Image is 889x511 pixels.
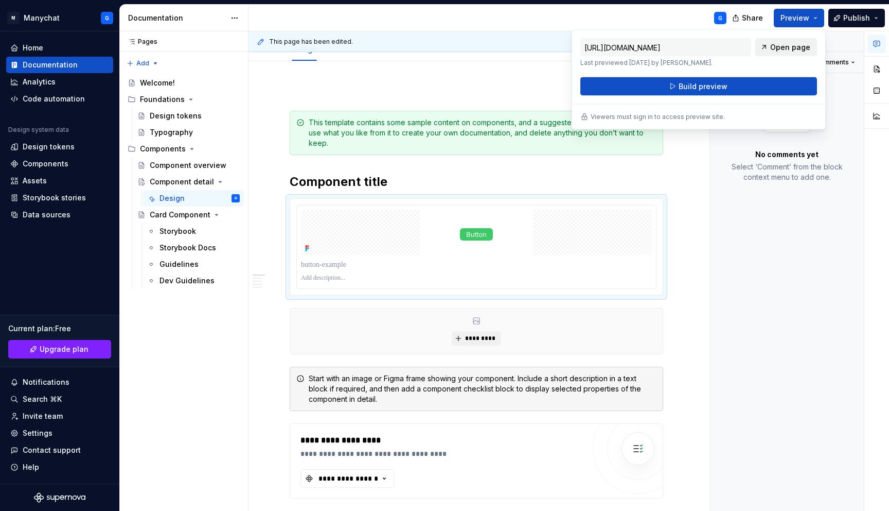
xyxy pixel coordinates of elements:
[24,13,60,23] div: Manychat
[828,9,885,27] button: Publish
[6,391,113,407] button: Search ⌘K
[6,425,113,441] a: Settings
[133,124,244,141] a: Typography
[123,38,157,46] div: Pages
[123,56,162,71] button: Add
[774,9,824,27] button: Preview
[6,173,113,189] a: Assets
[679,81,727,92] span: Build preview
[23,60,78,70] div: Documentation
[591,113,725,121] p: Viewers must sign in to access preview site.
[23,159,68,169] div: Components
[23,77,56,87] div: Analytics
[235,193,237,203] div: G
[269,38,353,46] span: This page has been edited.
[34,492,85,503] svg: Supernova Logo
[290,174,663,190] h2: Component title
[143,240,244,256] a: Storybook Docs
[8,340,111,359] button: Upgrade plan
[8,126,69,134] div: Design system data
[780,13,809,23] span: Preview
[150,160,226,171] div: Component overview
[742,13,763,23] span: Share
[140,94,185,105] div: Foundations
[159,226,196,236] div: Storybook
[105,14,109,22] div: G
[159,243,216,253] div: Storybook Docs
[718,14,722,22] div: G
[123,75,244,91] a: Welcome!
[23,43,43,53] div: Home
[150,127,193,138] div: Typography
[288,38,321,60] div: Design
[6,459,113,475] button: Help
[143,223,244,240] a: Storybook
[23,176,47,186] div: Assets
[133,174,244,190] a: Component detail
[6,190,113,206] a: Storybook stories
[23,377,69,387] div: Notifications
[770,42,810,53] span: Open page
[8,323,111,334] div: Current plan : Free
[6,74,113,90] a: Analytics
[580,59,751,67] p: Last previewed [DATE] by [PERSON_NAME].
[136,59,149,67] span: Add
[123,141,244,157] div: Components
[6,156,113,172] a: Components
[133,157,244,174] a: Component overview
[159,259,199,269] div: Guidelines
[755,149,819,160] p: No comments yet
[6,442,113,458] button: Contact support
[23,94,85,104] div: Code automation
[159,193,185,203] div: Design
[755,38,817,57] a: Open page
[727,9,770,27] button: Share
[2,7,117,29] button: MManychatG
[843,13,870,23] span: Publish
[159,276,215,286] div: Dev Guidelines
[23,428,52,438] div: Settings
[150,210,210,220] div: Card Component
[6,139,113,155] a: Design tokens
[23,462,39,472] div: Help
[133,207,244,223] a: Card Component
[6,91,113,107] a: Code automation
[309,373,656,404] div: Start with an image or Figma frame showing your component. Include a short description in a text ...
[23,411,63,421] div: Invite team
[143,256,244,272] a: Guidelines
[6,374,113,390] button: Notifications
[150,177,214,187] div: Component detail
[580,77,817,96] button: Build preview
[793,55,860,70] button: Open comments
[128,13,225,23] div: Documentation
[23,193,86,203] div: Storybook stories
[140,144,186,154] div: Components
[23,142,75,152] div: Design tokens
[23,445,81,455] div: Contact support
[23,394,62,404] div: Search ⌘K
[6,207,113,223] a: Data sources
[309,117,656,148] div: This template contains some sample content on components, and a suggested page layout. You can us...
[40,344,88,354] span: Upgrade plan
[150,111,202,121] div: Design tokens
[7,12,20,24] div: M
[123,91,244,108] div: Foundations
[6,57,113,73] a: Documentation
[140,78,175,88] div: Welcome!
[143,272,244,289] a: Dev Guidelines
[722,162,851,182] p: Select ‘Comment’ from the block context menu to add one.
[6,40,113,56] a: Home
[123,75,244,289] div: Page tree
[143,190,244,207] a: DesignG
[133,108,244,124] a: Design tokens
[6,408,113,424] a: Invite team
[23,210,70,220] div: Data sources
